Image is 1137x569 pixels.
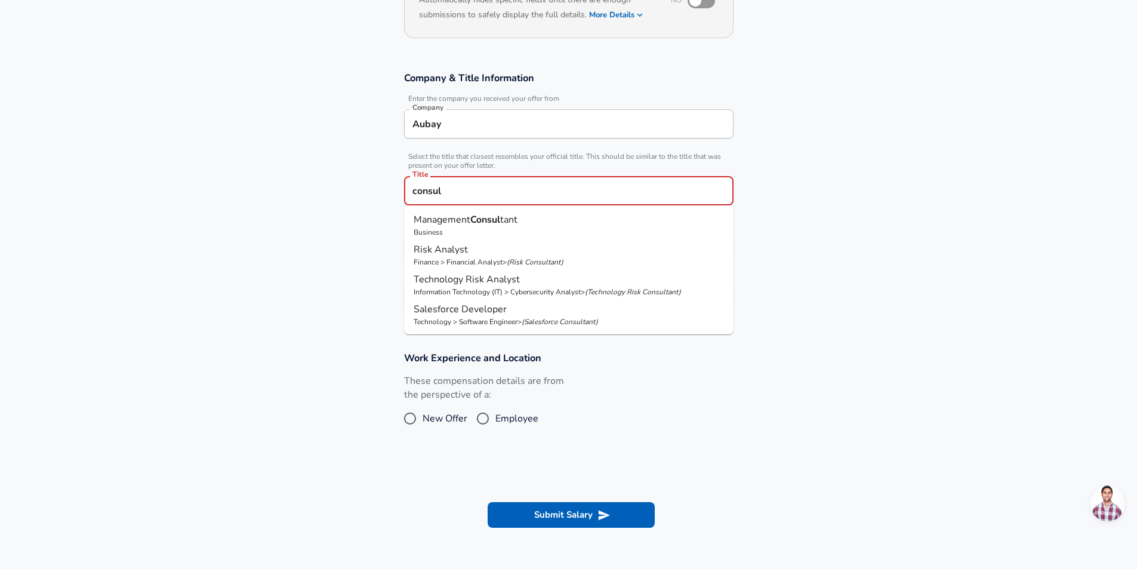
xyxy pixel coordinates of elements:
p: ( Technology Risk Consultant ) [585,287,681,297]
p: Information Technology (IT) > Cybersecurity Analyst > [414,287,724,297]
div: Open chat [1090,485,1126,521]
h3: Work Experience and Location [404,351,734,365]
span: Technology Risk Analyst [414,273,520,286]
span: Risk Analyst [414,243,468,256]
label: Title [412,171,428,178]
span: Employee [495,411,538,426]
input: Google [409,115,728,133]
strong: Consul [470,213,500,226]
button: More Details [589,7,644,23]
p: Technology > Software Engineer > [414,316,724,327]
span: Management [414,213,470,226]
span: tant [500,213,517,226]
label: These compensation details are from the perspective of a: [404,374,564,402]
span: Salesforce Developer [414,303,507,316]
span: New Offer [423,411,467,426]
button: Submit Salary [488,502,655,527]
p: Business [414,227,724,238]
input: Software Engineer [409,182,728,200]
span: Select the title that closest resembles your official title. This should be similar to the title ... [404,152,734,170]
p: ( Salesforce Consultant ) [522,317,598,327]
h3: Company & Title Information [404,71,734,85]
p: ( Risk Consultant ) [507,257,563,267]
p: Finance > Financial Analyst > [414,257,724,267]
label: Company [412,104,443,111]
span: Enter the company you received your offer from [404,94,734,103]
